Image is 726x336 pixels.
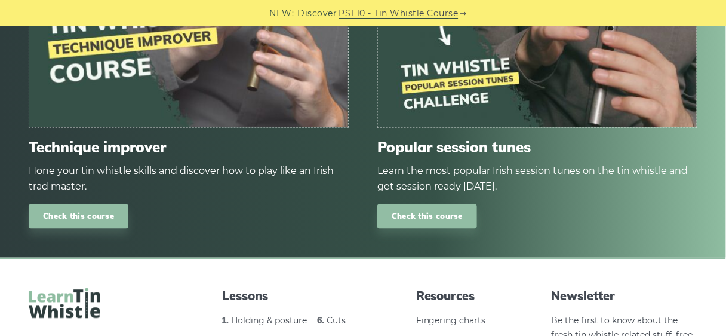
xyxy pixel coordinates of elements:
img: LearnTinWhistle.com [29,288,100,319]
span: Resources [416,288,504,305]
a: Cuts [327,316,346,326]
a: Fingering charts [416,316,486,326]
a: Holding & posture [231,316,307,326]
div: Learn the most popular Irish session tunes on the tin whistle and get session ready [DATE]. [377,164,697,195]
span: Discover [298,7,337,20]
a: Check this course [377,204,477,229]
span: NEW: [270,7,294,20]
a: PST10 - Tin Whistle Course [339,7,459,20]
span: Newsletter [552,288,697,305]
span: Lessons [222,288,368,305]
div: Hone your tin whistle skills and discover how to play like an Irish trad master. [29,164,349,195]
a: Check this course [29,204,128,229]
span: Technique improver [29,139,349,157]
span: Popular session tunes [377,139,697,157]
